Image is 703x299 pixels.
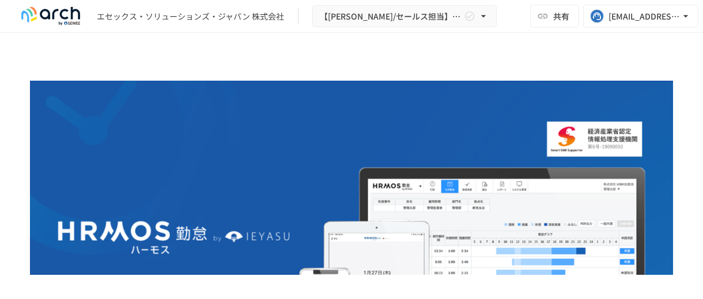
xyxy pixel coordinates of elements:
[583,5,698,28] button: [EMAIL_ADDRESS][DOMAIN_NAME]
[530,5,579,28] button: 共有
[608,9,680,24] div: [EMAIL_ADDRESS][DOMAIN_NAME]
[97,10,284,22] div: エセックス・ソリューションズ・ジャパン 株式会社
[14,7,88,25] img: logo-default@2x-9cf2c760.svg
[320,9,462,24] span: 【[PERSON_NAME]/セールス担当】エセックス・ソリューションズ・ジャパン株式会社様_初期設定サポート
[312,5,497,28] button: 【[PERSON_NAME]/セールス担当】エセックス・ソリューションズ・ジャパン株式会社様_初期設定サポート
[553,10,569,22] span: 共有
